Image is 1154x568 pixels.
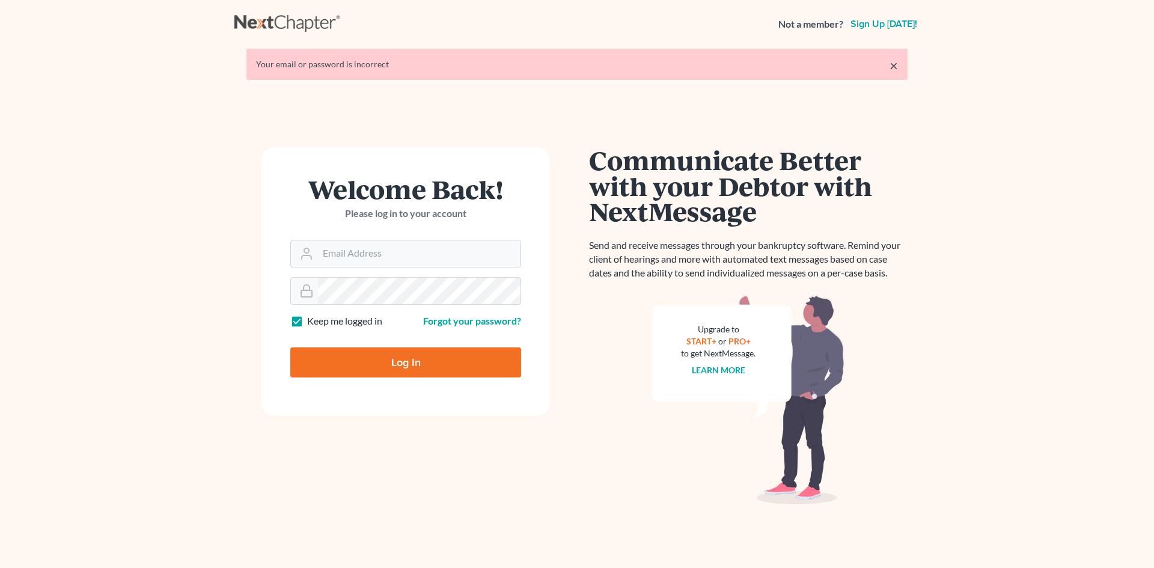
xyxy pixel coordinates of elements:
a: Learn more [692,365,745,375]
h1: Welcome Back! [290,176,521,202]
a: Forgot your password? [423,315,521,326]
a: × [890,58,898,73]
div: Your email or password is incorrect [256,58,898,70]
a: START+ [686,336,716,346]
div: Upgrade to [681,323,756,335]
p: Send and receive messages through your bankruptcy software. Remind your client of hearings and mo... [589,239,908,280]
a: Sign up [DATE]! [848,19,920,29]
img: nextmessage_bg-59042aed3d76b12b5cd301f8e5b87938c9018125f34e5fa2b7a6b67550977c72.svg [652,295,844,505]
div: to get NextMessage. [681,347,756,359]
a: PRO+ [728,336,751,346]
h1: Communicate Better with your Debtor with NextMessage [589,147,908,224]
p: Please log in to your account [290,207,521,221]
strong: Not a member? [778,17,843,31]
label: Keep me logged in [307,314,382,328]
input: Email Address [318,240,521,267]
input: Log In [290,347,521,377]
span: or [718,336,727,346]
